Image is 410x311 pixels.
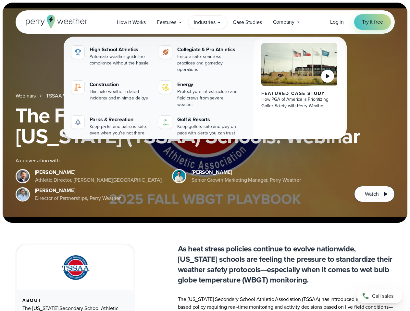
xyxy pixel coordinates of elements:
a: Webinars [16,92,36,100]
a: Log in [330,18,344,26]
a: Case Studies [227,16,267,29]
div: Keep golfers safe and play on pace with alerts you can trust [177,123,239,136]
div: A conversation with: [16,157,344,165]
img: highschool-icon.svg [74,48,82,56]
h1: The Fall WBGT Playbook for [US_STATE] (TSSAA) Schools: Webinar [16,105,395,146]
a: Collegiate & Pro Athletics Ensure safe, seamless practices and gameday operations [156,43,242,75]
div: Energy [177,81,239,88]
span: Company [273,18,294,26]
span: Try it free [362,18,383,26]
div: Featured Case Study [261,91,338,96]
div: Construction [90,81,152,88]
div: Senior Growth Marketing Manager, Perry Weather [192,176,301,184]
div: Ensure safe, seamless practices and gameday operations [177,53,239,73]
span: How it Works [117,18,146,26]
p: As heat stress policies continue to evolve nationwide, [US_STATE] schools are feeling the pressur... [178,244,395,285]
div: Protect your infrastructure and field crews from severe weather [177,88,239,108]
div: Golf & Resorts [177,116,239,123]
span: Industries [194,18,215,26]
a: Golf & Resorts Keep golfers safe and play on pace with alerts you can trust [156,113,242,139]
a: construction perry weather Construction Eliminate weather related incidents and minimize delays [69,78,154,104]
div: Parks & Recreation [90,116,152,123]
img: Spencer Patton, Perry Weather [173,170,185,182]
div: Eliminate weather related incidents and minimize delays [90,88,152,101]
a: Try it free [354,14,391,30]
a: TSSAA WBGT Fall Playbook [46,92,108,100]
div: [PERSON_NAME] [35,187,121,194]
div: Keep parks and patrons safe, even when you're not there [90,123,152,136]
img: construction perry weather [74,83,82,91]
div: [PERSON_NAME] [192,168,301,176]
img: parks-icon-grey.svg [74,118,82,126]
a: Call sales [357,289,402,303]
nav: Breadcrumb [16,92,395,100]
img: energy-icon@2x-1.svg [162,83,169,91]
a: Energy Protect your infrastructure and field crews from severe weather [156,78,242,110]
div: Automate weather guideline compliance without the hassle [90,53,152,66]
span: Call sales [372,292,393,300]
a: How it Works [111,16,151,29]
div: About [22,298,128,303]
img: TSSAA-Tennessee-Secondary-School-Athletic-Association.svg [54,253,97,282]
a: Parks & Recreation Keep parks and patrons safe, even when you're not there [69,113,154,139]
img: PGA of America, Frisco Campus [261,43,338,86]
img: golf-iconV2.svg [162,118,169,126]
a: PGA of America, Frisco Campus Featured Case Study How PGA of America is Prioritizing Golfer Safet... [254,38,345,144]
div: Director of Partnerships, Perry Weather [35,194,121,202]
img: proathletics-icon@2x-1.svg [162,48,169,56]
span: Watch [365,190,379,198]
div: How PGA of America is Prioritizing Golfer Safety with Perry Weather [261,96,338,109]
div: [PERSON_NAME] [35,168,162,176]
img: Brian Wyatt [17,170,29,182]
button: Watch [354,186,394,202]
div: Collegiate & Pro Athletics [177,46,239,53]
span: Features [157,18,176,26]
div: High School Athletics [90,46,152,53]
a: High School Athletics Automate weather guideline compliance without the hassle [69,43,154,69]
img: Jeff Wood [17,188,29,201]
div: Athletic Director, [PERSON_NAME][GEOGRAPHIC_DATA] [35,176,162,184]
span: Case Studies [233,18,262,26]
